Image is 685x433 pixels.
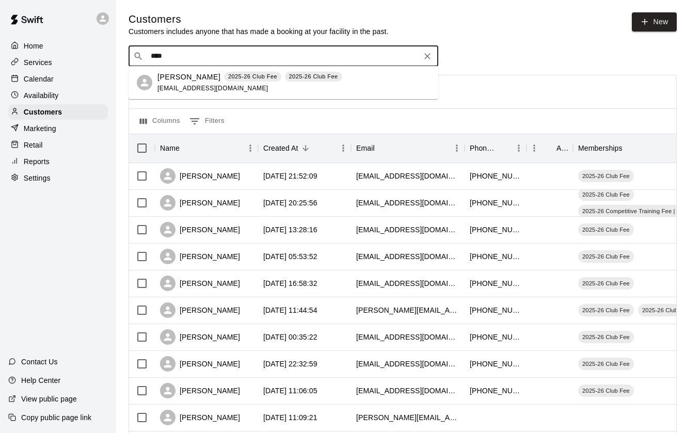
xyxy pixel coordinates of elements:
span: 2025-26 Club Fee [578,279,634,287]
a: Home [8,38,108,54]
div: sarah_marc02@hotmail.com [356,171,459,181]
div: 2025-26 Club Fee [578,188,634,201]
p: Copy public page link [21,412,91,423]
a: Availability [8,88,108,103]
span: 2025-26 Club Fee [578,226,634,234]
div: mlpellum@gmail.com [356,198,459,208]
div: Peyton Haba [137,75,152,90]
div: 2025-26 Club Fee [578,358,634,370]
div: Age [527,134,573,163]
span: [EMAIL_ADDRESS][DOMAIN_NAME] [157,85,268,92]
button: Sort [497,141,511,155]
button: Show filters [187,113,227,130]
button: Sort [623,141,637,155]
p: Help Center [21,375,60,386]
div: 2025-26 Club Fee [578,304,634,316]
p: Marketing [24,123,56,134]
div: Name [155,134,258,163]
p: View public page [21,394,77,404]
div: +16187911996 [470,198,521,208]
div: [PERSON_NAME] [160,410,240,425]
div: [PERSON_NAME] [160,195,240,211]
span: 2025-26 Club Fee [578,190,634,199]
p: Settings [24,173,51,183]
div: keekee75@me.com [356,278,459,288]
div: Marketing [8,121,108,136]
button: Menu [511,140,527,156]
div: +16188828818 [470,332,521,342]
div: jamers38@hotmail.com [356,251,459,262]
div: Email [356,134,375,163]
div: [PERSON_NAME] [160,168,240,184]
div: +16182107142 [470,305,521,315]
div: +16186709335 [470,251,521,262]
div: shelbybaybordi@gmail.com [356,224,459,235]
div: Age [556,134,568,163]
p: Reports [24,156,50,167]
a: Calendar [8,71,108,87]
p: Retail [24,140,43,150]
span: 2025-26 Club Fee [578,387,634,395]
div: louise_mcminn@hotmail.com [356,305,459,315]
div: +15018307775 [470,278,521,288]
div: 2025-08-13 05:53:52 [263,251,317,262]
div: [PERSON_NAME] [160,276,240,291]
div: jillbramm@gmail.com [356,386,459,396]
p: Calendar [24,74,54,84]
div: 2025-08-10 11:09:21 [263,412,317,423]
p: Services [24,57,52,68]
span: 2025-26 Club Fee [578,172,634,180]
a: Services [8,55,108,70]
div: +18154998250 [470,386,521,396]
span: 2025-26 Club Fee [578,252,634,261]
button: Clear [420,49,435,63]
span: 2025-26 Club Fee [578,333,634,341]
div: Email [351,134,465,163]
button: Select columns [137,113,183,130]
p: Contact Us [21,357,58,367]
p: 2025-26 Club Fee [289,72,338,81]
button: Menu [336,140,351,156]
button: Sort [298,141,313,155]
div: 2025-08-11 11:06:05 [263,386,317,396]
a: Retail [8,137,108,153]
span: 2025-26 Club Fee [578,306,634,314]
div: 2025-08-12 16:58:32 [263,278,317,288]
div: Settings [8,170,108,186]
div: 2025-08-12 11:44:54 [263,305,317,315]
p: Availability [24,90,59,101]
div: alexismargee@aim.com [356,332,459,342]
div: [PERSON_NAME] [160,329,240,345]
button: Sort [375,141,389,155]
div: 2025-26 Club Fee [578,277,634,290]
a: Reports [8,154,108,169]
div: Search customers by name or email [129,46,438,67]
div: 2025-26 Club Fee [578,250,634,263]
p: Home [24,41,43,51]
button: Menu [449,140,465,156]
div: [PERSON_NAME] [160,383,240,398]
div: 2025-08-13 20:25:56 [263,198,317,208]
a: Customers [8,104,108,120]
div: Created At [263,134,298,163]
div: brett@extremebsc.com [356,412,459,423]
div: 2025-08-14 21:52:09 [263,171,317,181]
span: 2025-26 Club Fee [578,360,634,368]
div: Phone Number [465,134,527,163]
div: 2025-08-13 13:28:16 [263,224,317,235]
div: Name [160,134,180,163]
div: Memberships [578,134,623,163]
div: [PERSON_NAME] [160,302,240,318]
div: +16186966058 [470,171,521,181]
div: [PERSON_NAME] [160,249,240,264]
div: 2025-08-12 00:35:22 [263,332,317,342]
div: Phone Number [470,134,497,163]
button: Menu [243,140,258,156]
